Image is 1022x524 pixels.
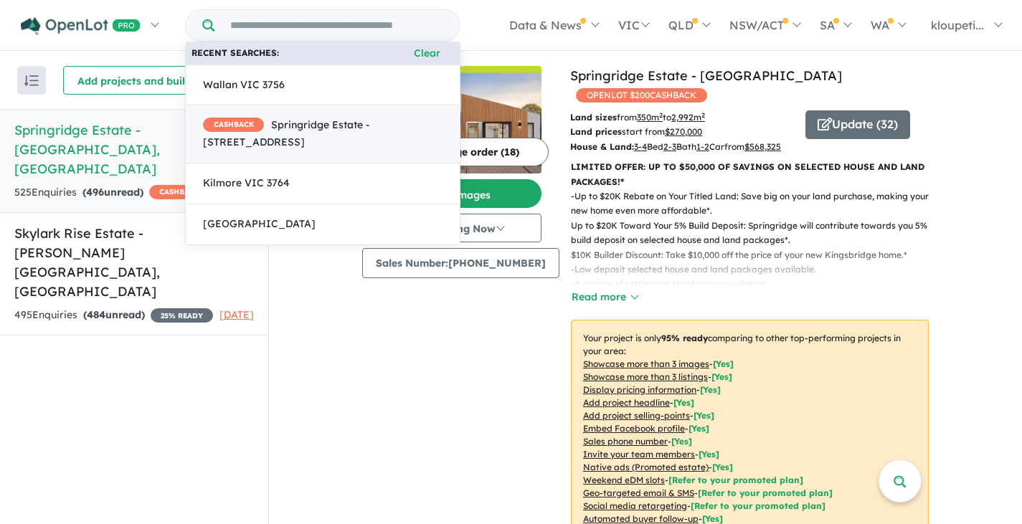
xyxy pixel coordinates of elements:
button: Sales Number:[PHONE_NUMBER] [362,248,559,278]
span: [DATE] [219,308,254,321]
u: Showcase more than 3 images [583,358,709,369]
strong: ( unread) [83,308,145,321]
img: sort.svg [24,75,39,86]
span: [Refer to your promoted plan] [668,475,803,485]
b: Recent searches: [191,46,279,60]
span: [ Yes ] [700,384,721,395]
p: - A variety of settlement timeframes available! [571,277,940,291]
span: CASHBACK [203,118,264,132]
p: LIMITED OFFER: UP TO $50,000 OF SAVINGS ON SELECTED HOUSE AND LAND PACKAGES!* [571,160,929,189]
u: 2-3 [663,141,676,152]
u: 3-4 [634,141,647,152]
b: Land sizes [570,112,617,123]
p: - Low deposit selected house and land packages available. [571,262,940,277]
span: 484 [87,308,105,321]
a: Wallan VIC 3756 [185,65,460,106]
span: [Refer to your promoted plan] [691,500,825,511]
input: Try estate name, suburb, builder or developer [217,10,457,41]
img: Openlot PRO Logo White [21,17,141,35]
span: [Yes] [702,513,723,524]
button: Update (32) [805,110,910,139]
u: Showcase more than 3 listings [583,371,708,382]
span: 496 [86,186,104,199]
u: Sales phone number [583,436,668,447]
sup: 2 [659,111,663,119]
u: $ 568,325 [744,141,781,152]
span: [Yes] [712,462,733,472]
span: to [663,112,705,123]
p: from [570,110,795,125]
span: 25 % READY [151,308,213,323]
span: [Refer to your promoted plan] [698,487,833,498]
u: Automated buyer follow-up [583,513,699,524]
sup: 2 [701,111,705,119]
u: Social media retargeting [583,500,687,511]
u: 1-2 [696,141,709,152]
span: Wallan VIC 3756 [203,77,285,94]
span: OPENLOT $ 200 CASHBACK [576,88,707,103]
a: Kilmore VIC 3764 [185,163,460,204]
span: CASHBACK [149,185,209,199]
span: [ Yes ] [671,436,692,447]
u: Display pricing information [583,384,696,395]
u: Geo-targeted email & SMS [583,487,694,498]
strong: ( unread) [82,186,143,199]
u: Embed Facebook profile [583,423,685,434]
u: 350 m [637,112,663,123]
a: Springridge Estate - [GEOGRAPHIC_DATA] [570,67,842,84]
u: 2,992 m [671,112,705,123]
p: Bed Bath Car from [570,140,795,154]
button: Image order (18) [404,138,549,166]
b: 95 % ready [661,333,708,343]
button: Read more [571,289,638,305]
u: Native ads (Promoted estate) [583,462,709,472]
span: [ Yes ] [713,358,734,369]
u: Add project headline [583,397,670,408]
h5: Springridge Estate - [GEOGRAPHIC_DATA] , [GEOGRAPHIC_DATA] [14,120,254,178]
u: Weekend eDM slots [583,475,665,485]
u: Invite your team members [583,449,695,459]
span: [GEOGRAPHIC_DATA] [203,216,316,233]
u: Add project selling-points [583,410,690,421]
span: [ Yes ] [699,449,719,459]
button: Add projects and builders [63,66,221,95]
span: [ Yes ] [689,423,709,434]
p: - Up to $20K Rebate on Your Titled Land: Save big on your land purchase, making your new home eve... [571,189,940,262]
span: [ Yes ] [694,410,714,421]
span: Springridge Estate - [STREET_ADDRESS] [203,117,443,151]
a: CASHBACKSpringridge Estate - [STREET_ADDRESS] [185,105,460,163]
div: 525 Enquir ies [14,184,209,201]
b: House & Land: [570,141,634,152]
button: Clear [400,45,454,62]
span: Kilmore VIC 3764 [203,175,290,192]
u: $ 270,000 [665,126,702,137]
span: [ Yes ] [673,397,694,408]
div: 495 Enquir ies [14,307,213,324]
span: kloupeti... [931,18,984,32]
a: [GEOGRAPHIC_DATA] [185,204,460,245]
p: start from [570,125,795,139]
span: [ Yes ] [711,371,732,382]
b: Land prices [570,126,622,137]
h5: Skylark Rise Estate - [PERSON_NAME][GEOGRAPHIC_DATA] , [GEOGRAPHIC_DATA] [14,224,254,301]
